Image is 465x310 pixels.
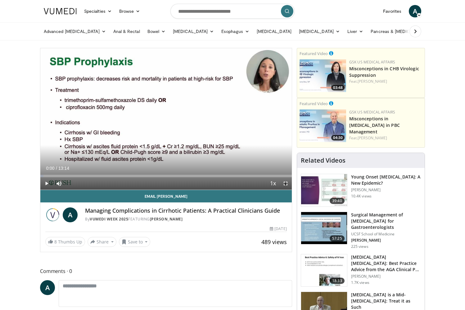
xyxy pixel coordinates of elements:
[218,25,253,38] a: Esophagus
[56,166,57,171] span: /
[409,5,421,17] a: A
[351,194,372,199] p: 10.4K views
[344,25,367,38] a: Liver
[170,4,295,19] input: Search topics, interventions
[349,66,419,78] a: Misconceptions in CHB Virologic Suppression
[300,59,346,92] a: 03:48
[300,101,328,106] small: Featured Video
[90,216,128,222] a: Vumedi Week 2025
[44,8,77,14] img: VuMedi Logo
[45,207,60,222] img: Vumedi Week 2025
[301,254,347,287] img: d1653e00-2c8d-43f1-b9d7-3bc1bf0d4299.150x105_q85_crop-smart_upscale.jpg
[300,109,346,142] img: aa8aa058-1558-4842-8c0c-0d4d7a40e65d.jpg.150x105_q85_crop-smart_upscale.jpg
[301,254,421,287] a: 18:33 [MEDICAL_DATA] [MEDICAL_DATA]: Best Practice Advice from the AGA Clinical P… [PERSON_NAME] ...
[267,177,279,190] button: Playback Rate
[300,109,346,142] a: 04:30
[270,226,287,232] div: [DATE]
[144,25,169,38] a: Bowel
[279,177,292,190] button: Fullscreen
[300,51,328,56] small: Featured Video
[351,212,421,230] h3: Surgical Management of [MEDICAL_DATA] for Gastroenterologists
[301,157,345,164] h4: Related Videos
[351,244,368,249] p: 225 views
[119,237,151,247] button: Save to
[349,116,400,135] a: Misconceptions in [MEDICAL_DATA] in PBC Management
[349,109,395,115] a: GSK US Medical Affairs
[53,177,65,190] button: Mute
[40,175,292,177] div: Progress Bar
[330,278,345,284] span: 18:33
[351,280,369,285] p: 1.7K views
[295,25,344,38] a: [MEDICAL_DATA]
[351,232,421,237] p: UCSF School of Medicine
[351,254,421,273] h3: [MEDICAL_DATA] [MEDICAL_DATA]: Best Practice Advice from the AGA Clinical P…
[88,237,116,247] button: Share
[351,274,421,279] p: [PERSON_NAME]
[253,25,295,38] a: [MEDICAL_DATA]
[367,25,440,38] a: Pancreas & [MEDICAL_DATA]
[330,235,345,242] span: 57:25
[80,5,115,17] a: Specialties
[301,212,347,244] img: 00707986-8314-4f7d-9127-27a2ffc4f1fa.150x105_q85_crop-smart_upscale.jpg
[110,25,144,38] a: Anal & Rectal
[40,48,292,190] video-js: Video Player
[40,280,55,295] a: A
[351,238,421,243] p: [PERSON_NAME]
[300,59,346,92] img: 59d1e413-5879-4b2e-8b0a-b35c7ac1ec20.jpg.150x105_q85_crop-smart_upscale.jpg
[169,25,218,38] a: [MEDICAL_DATA]
[301,174,421,207] a: 39:40 Young Onset [MEDICAL_DATA]: A New Epidemic? [PERSON_NAME] 10.4K views
[351,187,421,192] p: [PERSON_NAME]
[40,25,110,38] a: Advanced [MEDICAL_DATA]
[40,267,292,275] span: Comments 0
[40,190,292,202] a: Email [PERSON_NAME]
[349,59,395,65] a: GSK US Medical Affairs
[358,79,387,84] a: [PERSON_NAME]
[331,135,345,141] span: 04:30
[150,216,183,222] a: [PERSON_NAME]
[301,174,347,206] img: b23cd043-23fa-4b3f-b698-90acdd47bf2e.150x105_q85_crop-smart_upscale.jpg
[85,207,287,214] h4: Managing Complications in Cirrhotic Patients: A Practical Clinicians Guide
[301,212,421,249] a: 57:25 Surgical Management of [MEDICAL_DATA] for Gastroenterologists UCSF School of Medicine [PERS...
[331,85,345,90] span: 03:48
[54,239,57,245] span: 8
[349,135,422,141] div: Feat.
[358,135,387,141] a: [PERSON_NAME]
[46,166,54,171] span: 0:00
[40,177,53,190] button: Play
[379,5,405,17] a: Favorites
[351,174,421,186] h3: Young Onset [MEDICAL_DATA]: A New Epidemic?
[115,5,144,17] a: Browse
[330,198,345,204] span: 39:40
[45,237,85,247] a: 8 Thumbs Up
[85,216,287,222] div: By FEATURING
[349,79,422,84] div: Feat.
[63,207,78,222] a: A
[261,238,287,246] span: 489 views
[58,166,69,171] span: 13:14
